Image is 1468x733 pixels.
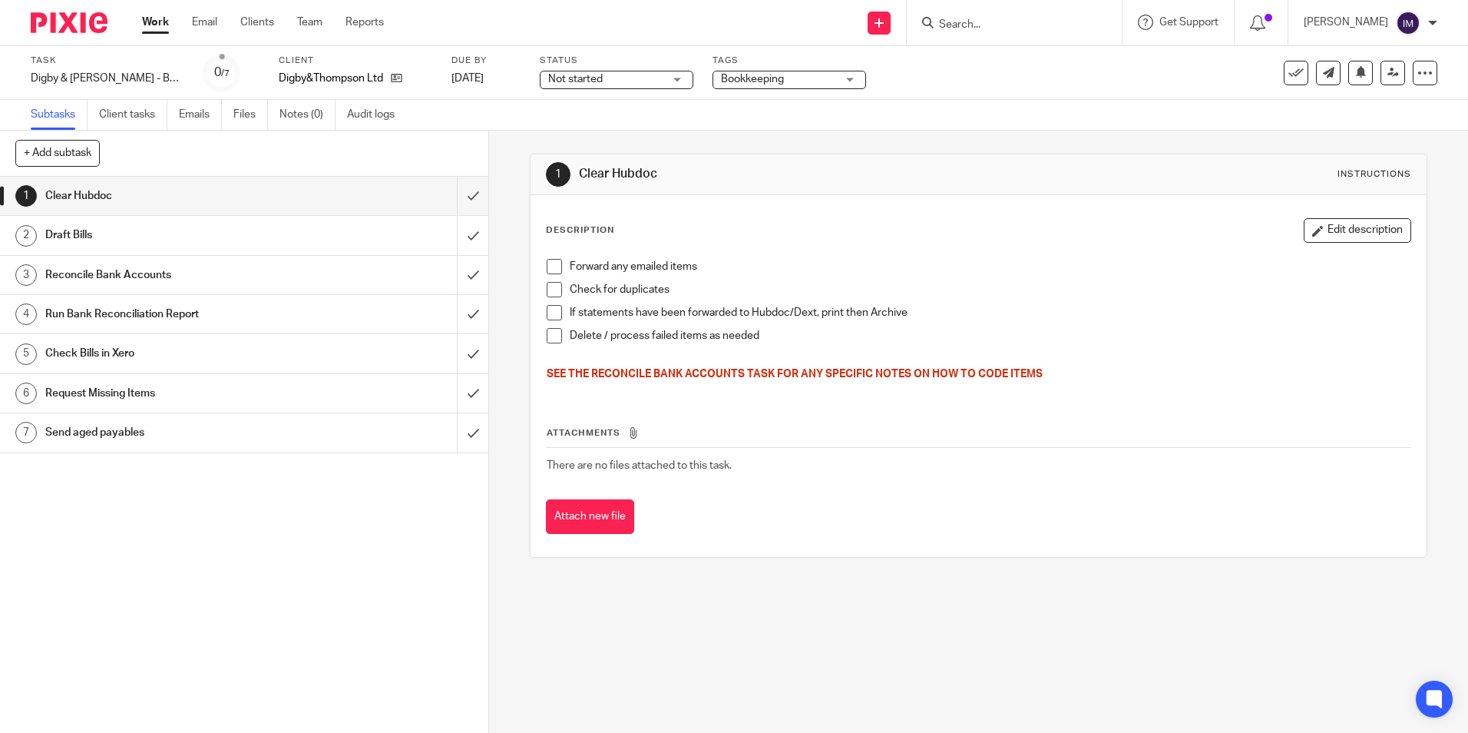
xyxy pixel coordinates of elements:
[1396,11,1420,35] img: svg%3E
[15,225,37,247] div: 2
[15,422,37,443] div: 7
[45,224,309,247] h1: Draft Bills
[15,303,37,325] div: 4
[15,343,37,365] div: 5
[142,15,169,30] a: Work
[937,18,1076,32] input: Search
[1159,17,1218,28] span: Get Support
[279,71,383,86] p: Digby&Thompson Ltd
[713,55,866,67] label: Tags
[45,184,309,207] h1: Clear Hubdoc
[721,74,784,85] span: Bookkeeping
[99,100,167,130] a: Client tasks
[347,100,406,130] a: Audit logs
[45,303,309,326] h1: Run Bank Reconciliation Report
[31,71,184,86] div: Digby & [PERSON_NAME] - Bookkeeping - Weekly
[192,15,217,30] a: Email
[221,69,230,78] small: /7
[15,383,37,404] div: 6
[31,100,88,130] a: Subtasks
[546,499,634,534] button: Attach new file
[1304,15,1388,30] p: [PERSON_NAME]
[179,100,222,130] a: Emails
[451,73,484,84] span: [DATE]
[297,15,322,30] a: Team
[546,224,614,237] p: Description
[547,460,732,471] span: There are no files attached to this task.
[45,342,309,365] h1: Check Bills in Xero
[31,71,184,86] div: Digby &amp; Thompson - Bookkeeping - Weekly
[15,140,100,166] button: + Add subtask
[579,166,1011,182] h1: Clear Hubdoc
[233,100,268,130] a: Files
[1304,218,1411,243] button: Edit description
[540,55,693,67] label: Status
[346,15,384,30] a: Reports
[451,55,521,67] label: Due by
[547,429,620,437] span: Attachments
[240,15,274,30] a: Clients
[570,305,1410,320] p: If statements have been forwarded to Hubdoc/Dext, print then Archive
[45,382,309,405] h1: Request Missing Items
[214,64,230,81] div: 0
[570,328,1410,343] p: Delete / process failed items as needed
[279,100,336,130] a: Notes (0)
[547,369,1043,380] span: SEE THE RECONCILE BANK ACCOUNTS TASK FOR ANY SPECIFIC NOTES ON HOW TO CODE ITEMS
[279,55,432,67] label: Client
[45,421,309,444] h1: Send aged payables
[15,185,37,207] div: 1
[570,282,1410,297] p: Check for duplicates
[31,55,184,67] label: Task
[31,12,107,33] img: Pixie
[570,259,1410,274] p: Forward any emailed items
[45,264,309,287] h1: Reconcile Bank Accounts
[15,264,37,286] div: 3
[1337,168,1411,181] div: Instructions
[548,74,603,85] span: Not started
[546,162,570,187] div: 1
